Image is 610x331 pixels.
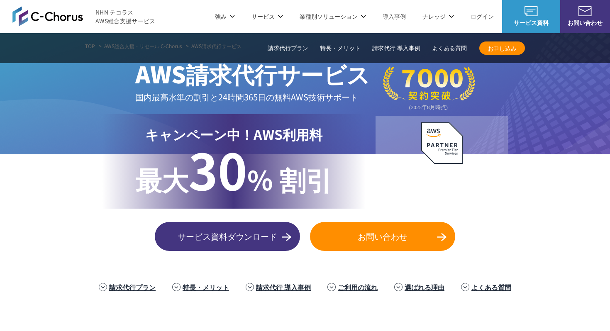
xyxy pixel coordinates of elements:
a: AWS総合支援サービス C-Chorus NHN テコラスAWS総合支援サービス [12,6,156,26]
p: ナレッジ [422,12,454,21]
a: お申し込み [479,41,525,55]
span: AWS請求代行サービス [191,42,242,49]
p: キャンペーン中！AWS利用料 [135,124,332,144]
p: AWS最上位 プレミアティア サービスパートナー [404,169,479,200]
span: お申し込み [479,44,525,53]
a: AWS総合支援・リセール C-Chorus [104,42,182,50]
a: お問い合わせ [310,222,455,251]
a: 選ばれる理由 [405,282,444,292]
a: 請求代行プラン [268,44,308,53]
span: 30 [188,133,247,205]
span: お問い合わせ [310,230,455,243]
p: サービス [251,12,283,21]
a: 導入事例 [383,12,406,21]
span: お問い合わせ [560,18,610,27]
span: サービス資料 [502,18,560,27]
img: AWSプレミアティアサービスパートナー [421,122,463,164]
p: % 割引 [135,144,332,199]
a: 特長・メリット [183,282,229,292]
img: AWS総合支援サービス C-Chorus [12,6,83,26]
a: 請求代行 導入事例 [256,282,311,292]
a: 特長・メリット [320,44,361,53]
a: TOP [85,42,95,50]
p: 業種別ソリューション [300,12,366,21]
span: 最大 [135,160,188,198]
a: サービス資料ダウンロード [155,222,300,251]
span: NHN テコラス AWS総合支援サービス [95,8,156,25]
a: 請求代行 導入事例 [372,44,420,53]
img: AWS総合支援サービス C-Chorus サービス資料 [525,6,538,16]
img: お問い合わせ [578,6,592,16]
a: よくある質問 [471,282,511,292]
img: 契約件数 [383,66,475,111]
p: 強み [215,12,235,21]
a: よくある質問 [432,44,467,53]
p: 国内最高水準の割引と 24時間365日の無料AWS技術サポート [135,90,370,104]
a: 請求代行プラン [109,282,156,292]
a: キャンペーン中！AWS利用料 最大30% 割引 [102,114,366,209]
a: ご利用の流れ [338,282,378,292]
a: ログイン [471,12,494,21]
span: AWS請求代行サービス [135,57,370,90]
span: サービス資料ダウンロード [155,230,300,243]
